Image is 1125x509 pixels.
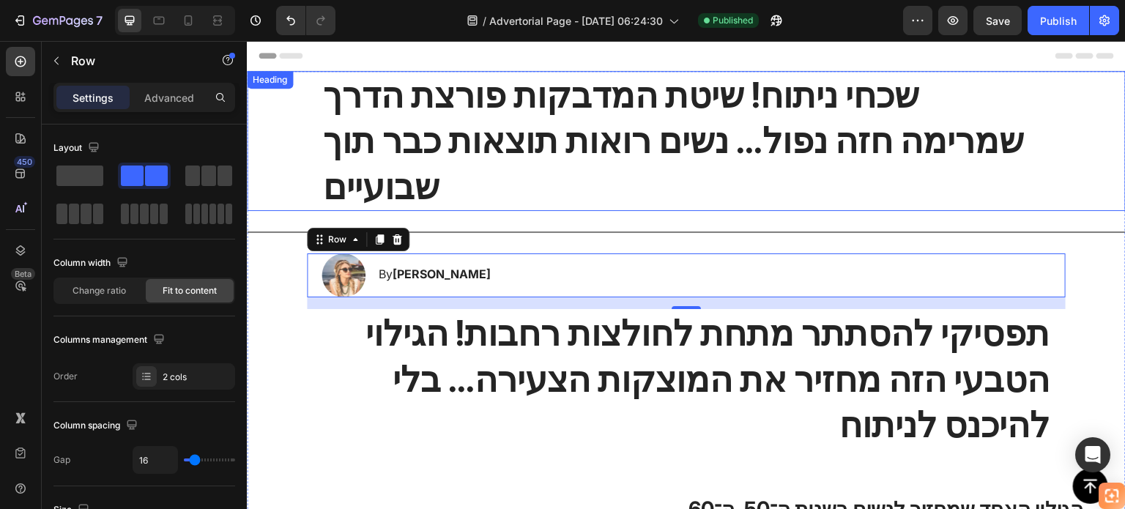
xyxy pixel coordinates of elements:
[713,14,753,27] span: Published
[53,416,141,436] div: Column spacing
[483,13,486,29] span: /
[53,453,70,467] div: Gap
[96,12,103,29] p: 7
[276,6,335,35] div: Undo/Redo
[144,90,194,105] p: Advanced
[1040,13,1077,29] div: Publish
[73,90,114,105] p: Settings
[14,156,35,168] div: 450
[53,330,168,350] div: Columns management
[53,370,78,383] div: Order
[53,138,103,158] div: Layout
[11,268,35,280] div: Beta
[133,447,177,473] input: Auto
[1028,6,1089,35] button: Publish
[1075,437,1110,472] div: Open Intercom Messenger
[71,52,196,70] p: Row
[973,6,1022,35] button: Save
[489,13,663,29] span: Advertorial Page - [DATE] 06:24:30
[53,253,131,273] div: Column width
[73,284,126,297] span: Change ratio
[986,15,1010,27] span: Save
[6,6,109,35] button: 7
[163,284,217,297] span: Fit to content
[163,371,231,384] div: 2 cols
[247,41,1125,509] iframe: Design area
